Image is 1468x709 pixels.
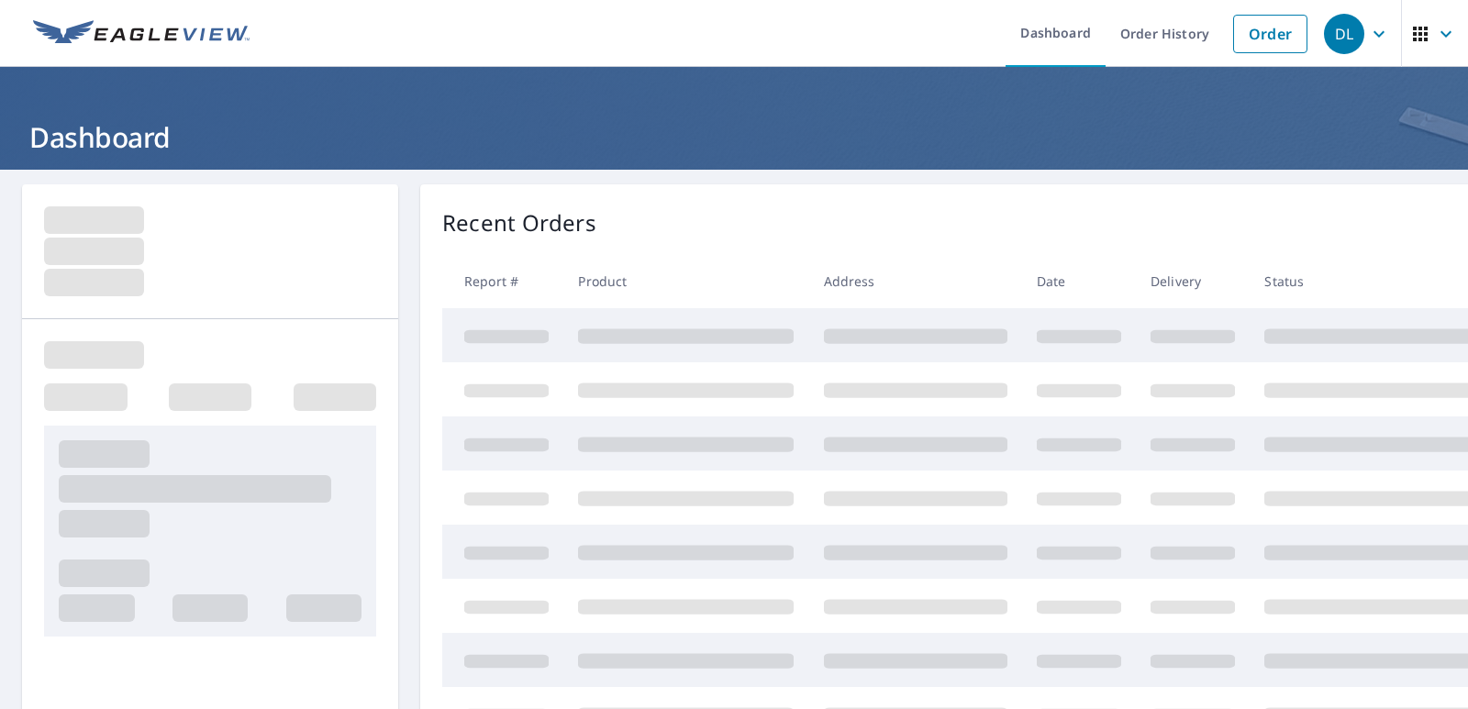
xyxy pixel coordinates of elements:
[22,118,1446,156] h1: Dashboard
[1233,15,1307,53] a: Order
[33,20,250,48] img: EV Logo
[442,254,563,308] th: Report #
[1022,254,1136,308] th: Date
[1324,14,1364,54] div: DL
[442,206,596,239] p: Recent Orders
[1136,254,1250,308] th: Delivery
[809,254,1022,308] th: Address
[563,254,808,308] th: Product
